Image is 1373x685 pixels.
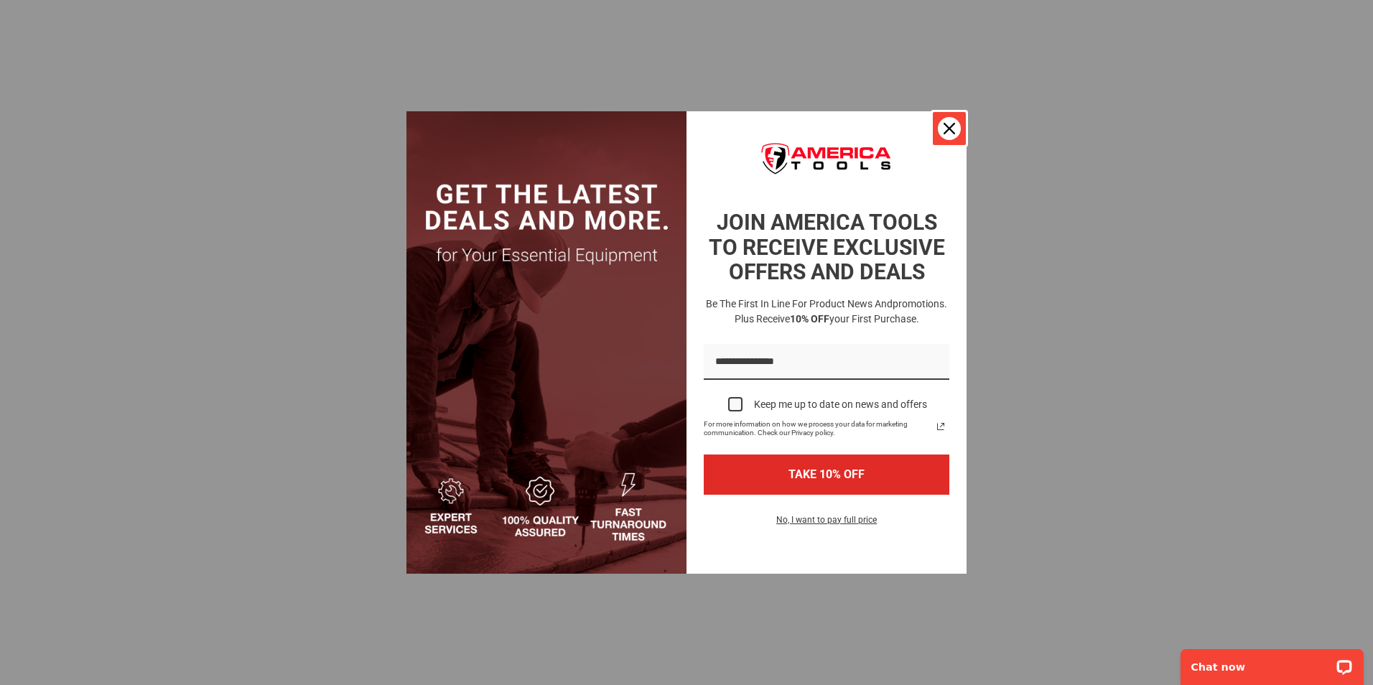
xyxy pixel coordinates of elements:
[709,210,945,284] strong: JOIN AMERICA TOOLS TO RECEIVE EXCLUSIVE OFFERS AND DEALS
[790,313,829,325] strong: 10% OFF
[704,420,932,437] span: For more information on how we process your data for marketing communication. Check our Privacy p...
[704,455,949,494] button: TAKE 10% OFF
[701,297,952,327] h3: Be the first in line for product news and
[735,298,948,325] span: promotions. Plus receive your first purchase.
[944,123,955,134] svg: close icon
[932,111,967,146] button: Close
[932,418,949,435] a: Read our Privacy Policy
[754,399,927,411] div: Keep me up to date on news and offers
[1171,640,1373,685] iframe: LiveChat chat widget
[932,418,949,435] svg: link icon
[765,512,888,536] button: No, I want to pay full price
[704,344,949,381] input: Email field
